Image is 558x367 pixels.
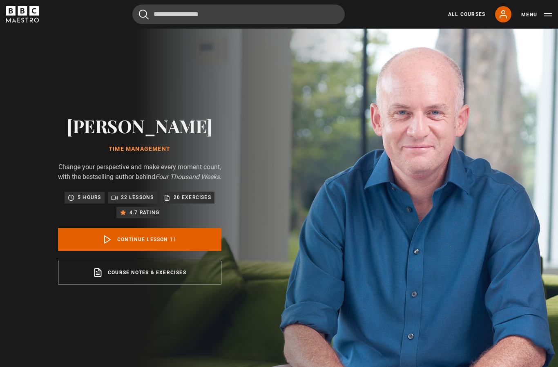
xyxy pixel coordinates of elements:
p: 20 exercises [174,193,211,201]
p: 22 lessons [121,193,154,201]
h2: [PERSON_NAME] [58,115,221,136]
a: All Courses [448,11,485,18]
input: Search [132,4,345,24]
p: Change your perspective and make every moment count, with the bestselling author behind . [58,162,221,182]
p: 4.7 rating [129,208,159,217]
p: 5 hours [78,193,101,201]
a: Continue lesson 11 [58,228,221,251]
svg: BBC Maestro [6,6,39,22]
button: Submit the search query [139,9,149,20]
button: Toggle navigation [521,11,552,19]
h1: Time Management [58,146,221,152]
a: Course notes & exercises [58,261,221,284]
i: Four Thousand Weeks [155,173,220,181]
